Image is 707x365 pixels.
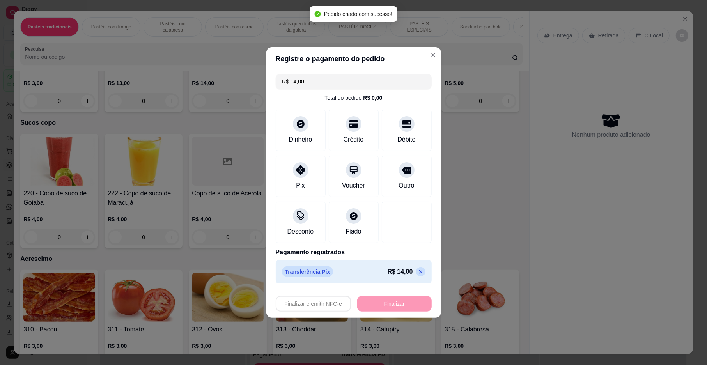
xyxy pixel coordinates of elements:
button: Close [427,49,439,61]
span: Pedido criado com sucesso! [324,11,392,17]
header: Registre o pagamento do pedido [266,47,441,71]
div: Total do pedido [324,94,382,102]
p: Pagamento registrados [276,248,432,257]
div: Outro [399,181,414,190]
div: R$ 0,00 [363,94,382,102]
div: Crédito [344,135,364,144]
span: check-circle [315,11,321,17]
input: Ex.: hambúrguer de cordeiro [280,74,427,89]
div: Desconto [287,227,314,236]
div: Dinheiro [289,135,312,144]
div: Pix [296,181,305,190]
p: R$ 14,00 [388,267,413,276]
div: Fiado [346,227,361,236]
div: Débito [397,135,415,144]
p: Transferência Pix [282,266,333,277]
div: Voucher [342,181,365,190]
